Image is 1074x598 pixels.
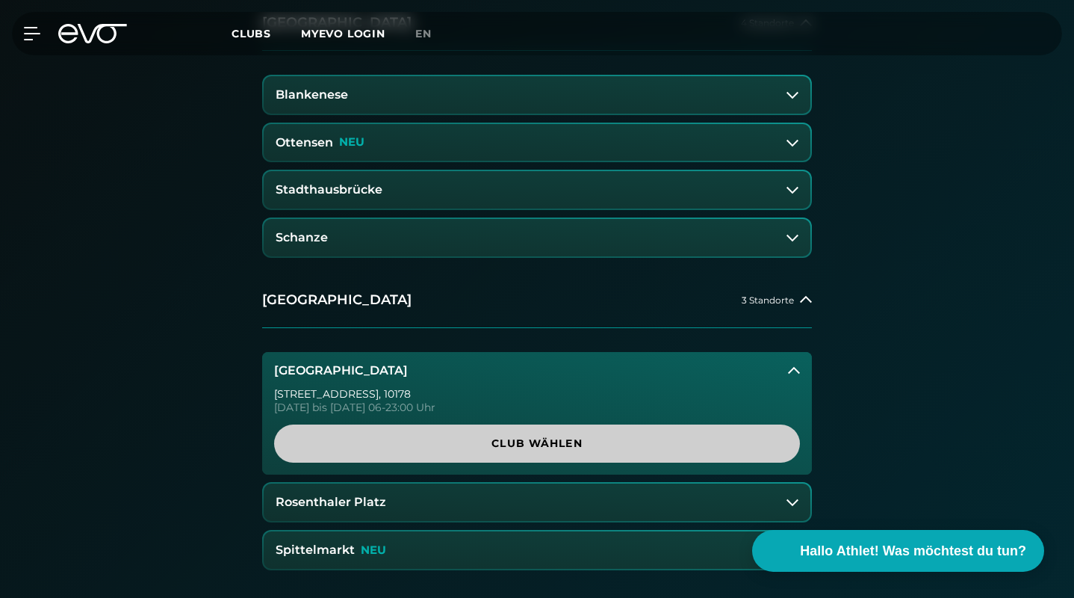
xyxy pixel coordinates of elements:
button: OttensenNEU [264,124,810,161]
h3: Blankenese [276,88,348,102]
a: Club wählen [274,425,800,463]
div: [STREET_ADDRESS] , 10178 [274,389,800,399]
button: [GEOGRAPHIC_DATA]3 Standorte [262,273,812,328]
h3: Spittelmarkt [276,543,355,557]
button: Schanze [264,219,810,256]
a: Clubs [232,26,301,40]
h3: Rosenthaler Platz [276,496,386,509]
a: MYEVO LOGIN [301,27,385,40]
h3: Stadthausbrücke [276,183,382,197]
span: en [415,27,432,40]
span: Clubs [232,27,271,40]
button: SpittelmarktNEU [264,531,810,569]
button: Blankenese [264,76,810,114]
button: [GEOGRAPHIC_DATA] [262,352,812,389]
span: Club wählen [292,436,782,451]
h3: [GEOGRAPHIC_DATA] [274,364,408,377]
span: Hallo Athlet! Was möchtest du tun? [800,541,1026,561]
button: Hallo Athlet! Was möchtest du tun? [752,530,1044,572]
h3: Ottensen [276,136,333,149]
h2: [GEOGRAPHIC_DATA] [262,291,412,309]
p: NEU [339,136,364,149]
button: Rosenthaler Platz [264,484,810,521]
div: [DATE] bis [DATE] 06-23:00 Uhr [274,402,800,413]
span: 3 Standorte [742,295,794,305]
p: NEU [361,544,386,557]
a: en [415,25,450,43]
button: Stadthausbrücke [264,171,810,209]
h3: Schanze [276,231,328,244]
